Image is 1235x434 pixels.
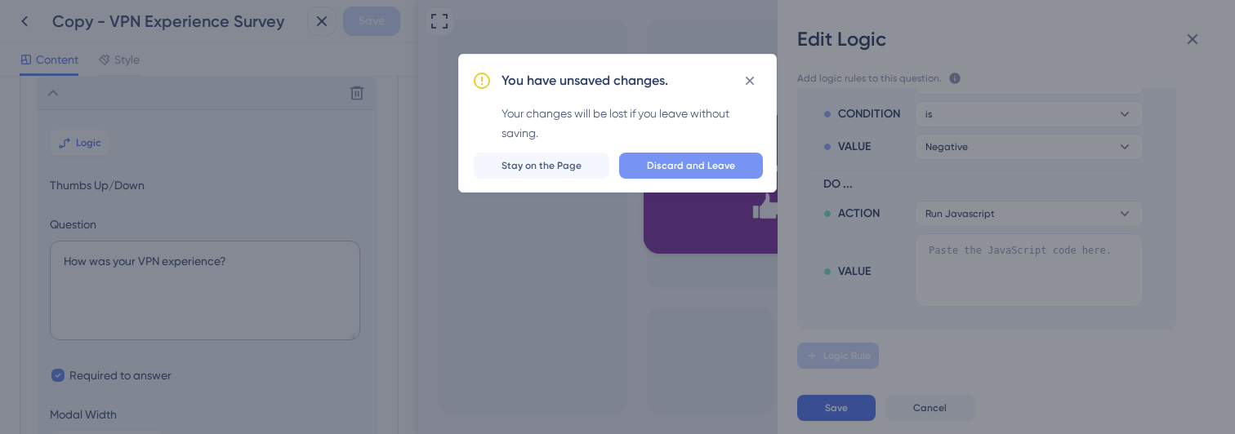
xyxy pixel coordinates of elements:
h2: You have unsaved changes. [502,71,668,91]
iframe: UserGuiding Survey [225,115,526,254]
div: Your changes will be lost if you leave without saving. [502,104,763,143]
span: Discard and Leave [647,159,735,172]
span: Stay on the Page [502,159,582,172]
